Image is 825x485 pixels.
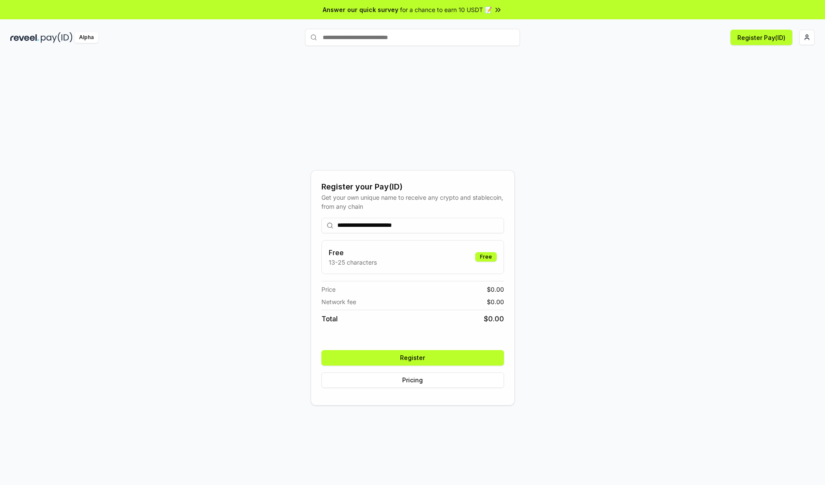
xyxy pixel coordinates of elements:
[323,5,398,14] span: Answer our quick survey
[329,247,377,258] h3: Free
[484,314,504,324] span: $ 0.00
[329,258,377,267] p: 13-25 characters
[321,372,504,388] button: Pricing
[321,285,336,294] span: Price
[730,30,792,45] button: Register Pay(ID)
[321,350,504,366] button: Register
[41,32,73,43] img: pay_id
[74,32,98,43] div: Alpha
[487,297,504,306] span: $ 0.00
[321,193,504,211] div: Get your own unique name to receive any crypto and stablecoin, from any chain
[321,297,356,306] span: Network fee
[400,5,492,14] span: for a chance to earn 10 USDT 📝
[475,252,497,262] div: Free
[321,181,504,193] div: Register your Pay(ID)
[321,314,338,324] span: Total
[10,32,39,43] img: reveel_dark
[487,285,504,294] span: $ 0.00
